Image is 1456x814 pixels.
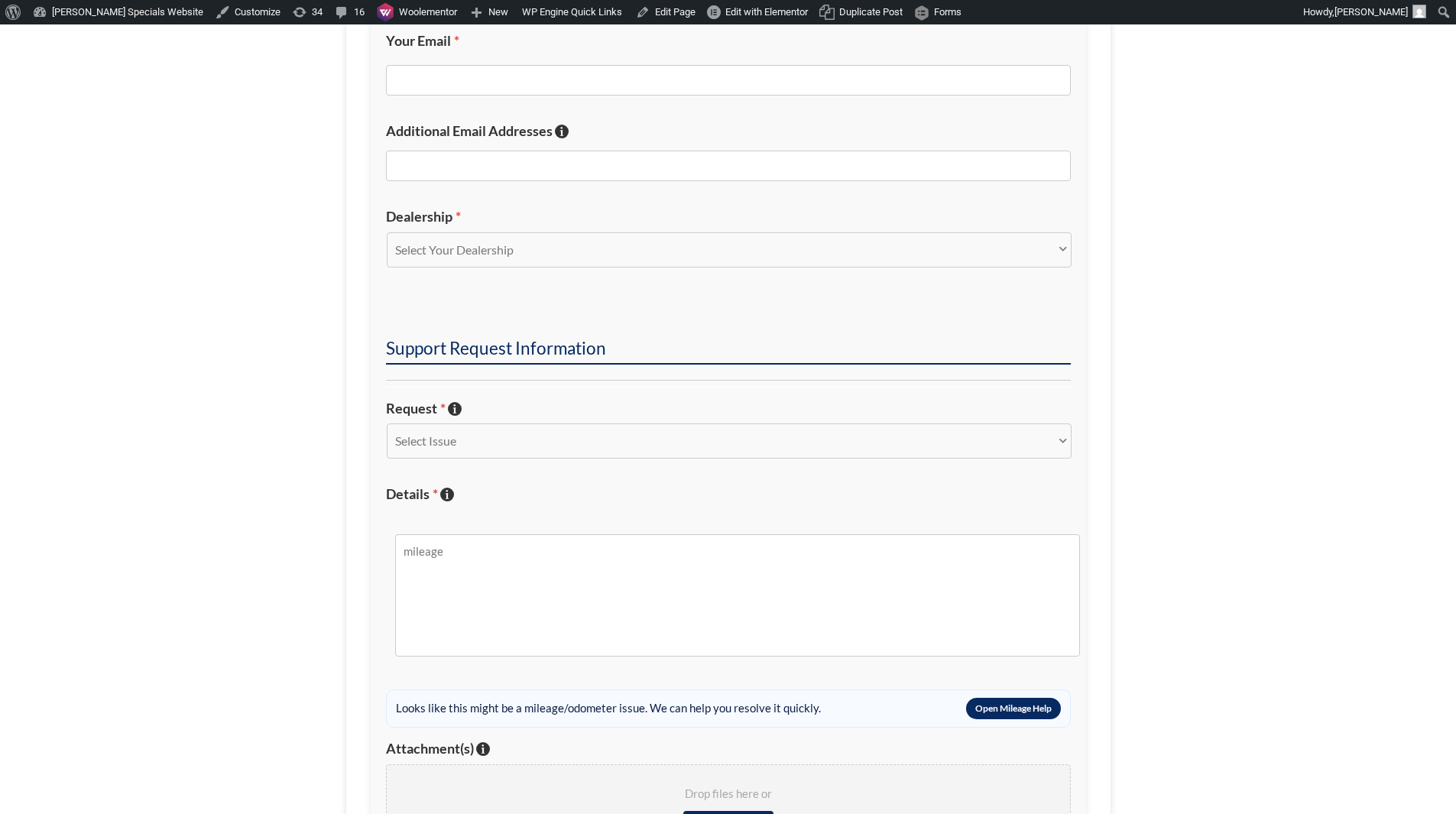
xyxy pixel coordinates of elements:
[386,485,438,502] span: Details
[386,400,446,417] span: Request
[386,208,1071,225] label: Dealership
[386,32,1071,50] label: Your Email
[725,6,808,18] span: Edit with Elementor
[396,698,821,719] div: Looks like this might be a mileage/odometer issue. We can help you resolve it quickly.
[386,122,553,139] span: Additional Email Addresses
[405,783,1052,805] span: Drop files here or
[1334,6,1408,18] span: [PERSON_NAME]
[966,698,1061,719] button: Open Mileage Help
[386,337,1071,365] h2: Support Request Information
[386,740,474,757] span: Attachment(s)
